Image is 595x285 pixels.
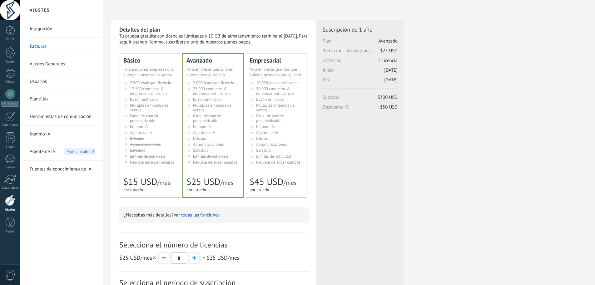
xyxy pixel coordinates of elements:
span: Agente de IA [30,143,55,160]
span: Subtotal [323,94,398,104]
span: [DATE] [384,67,398,73]
span: $45 USD [250,176,283,188]
span: Para empresas grandes que quieren gestionar varios leads [250,67,302,78]
span: Salesbot [193,148,208,153]
span: Licencias [323,58,398,67]
div: Correo [1,165,19,170]
div: Panel [1,37,19,41]
li: Ajustes Generales [20,55,103,73]
div: Básico [123,57,176,64]
span: Paquete de super campos [130,160,174,165]
a: Facturas [30,38,97,55]
span: Kommo IA [193,124,211,129]
span: 2.500 leads por licencia [130,80,171,85]
span: $25 USD [186,176,220,188]
span: Inicio [323,67,398,77]
span: = [202,254,205,261]
span: Buzón unificado [256,97,284,102]
span: Salesbot [130,148,145,153]
a: Ajustes Generales [30,55,97,73]
span: Suscripción de 1 año [323,26,398,33]
p: ¿Necesitas más detalles? [124,212,304,218]
span: Buzón unificado [193,97,221,102]
span: Para empresas que quieren automatizar el trabajo [186,67,233,78]
div: Leads [1,60,19,64]
span: Avanzado [379,38,398,44]
span: Descuento [323,104,398,110]
div: WhatsApp [1,101,19,107]
span: Fin [323,77,398,87]
span: por usuario [186,187,206,192]
span: Buzón unificado [130,97,158,102]
a: Usuarios [30,73,97,90]
div: Estadísticas [1,186,19,190]
li: Agente de IA [20,143,103,160]
span: Múltiples embudos de ventas [130,103,168,113]
span: /mes [220,179,233,187]
li: Integración [20,20,103,38]
span: 25.000 contactos & empresas por licencia [193,86,231,96]
span: Panel de control personalizable [256,113,285,123]
a: Integración [30,20,97,38]
li: Facturas [20,38,103,55]
span: Agente de IA [193,130,215,135]
a: Fuentes de conocimiento de IA [30,160,97,178]
div: Avanzado [186,57,240,64]
span: Automatizaciónes [256,142,287,147]
span: $25 USD [206,254,227,261]
span: Límites de actividad [193,154,228,159]
button: Ver todas las funciones [174,212,220,218]
span: 1 licencia [379,58,398,64]
span: /mes [206,254,239,261]
div: Calendario [1,123,19,127]
span: Difusión [256,136,270,141]
span: por usuario [123,187,143,192]
span: Difusión [130,136,144,141]
span: [DATE] [384,77,398,83]
span: 10.000 leads por licencia [256,80,300,85]
span: Selecciona el número de licencias [119,240,309,250]
span: $25 USD [119,254,140,261]
span: Múltiples embudos de ventas [256,103,295,113]
span: Plan [323,38,398,48]
div: Listas [1,145,19,149]
span: Límites de actividad [130,154,165,159]
span: Agente de IA [256,130,278,135]
span: Panel de control personalizable [130,113,158,123]
span: /mes [119,254,157,261]
span: Precio (por licencia/mes) [323,48,398,58]
span: $300 USD [378,94,398,100]
span: Kommo IA [256,124,274,129]
div: Ayuda [1,230,19,234]
span: 12.500 contactos & empresas por licencia [130,86,167,96]
a: Herramientas de comunicación [30,108,97,125]
a: Agente de IA Pruébalo ahora! [30,143,97,160]
span: Automatizaciónes [193,142,224,147]
span: Panel de control personalizable [193,113,221,123]
li: Kommo IA [20,125,103,143]
span: Paquete de super campos [256,160,300,165]
span: $25 USD [380,48,398,54]
span: Salesbot [256,148,271,153]
span: /mes [157,179,170,187]
b: Detalles del plan [119,26,160,33]
span: /mes [283,179,296,187]
span: Kommo IA [130,124,148,129]
a: Kommo IA [30,125,97,143]
li: Plantillas [20,90,103,108]
span: 5.000 leads por licencia [193,80,234,85]
div: Chats [1,80,19,84]
li: Usuarios [20,73,103,90]
span: Pruébalo ahora! [64,148,97,155]
a: Plantillas [30,90,97,108]
span: Límites de actividad [256,154,291,159]
span: Paquete de super campos [193,160,237,165]
span: Difusión [193,136,207,141]
span: Múltiples embudos de ventas [193,103,231,113]
div: Tu prueba gratuita con licencias ilimitadas y 10 GB de almacenamiento termina el [DATE]. Para seg... [119,33,309,45]
div: Ajustes [1,208,19,212]
span: 50.000 contactos & empresas por licencia [256,86,294,96]
div: Empresarial [250,57,303,64]
span: Agente de IA [130,130,152,135]
span: por usuario [250,187,269,192]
